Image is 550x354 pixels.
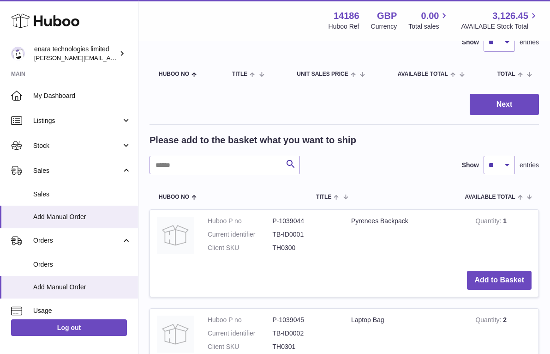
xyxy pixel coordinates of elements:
[208,230,273,239] dt: Current identifier
[208,342,273,351] dt: Client SKU
[208,217,273,226] dt: Huboo P no
[34,45,117,62] div: enara technologies limited
[33,92,131,100] span: My Dashboard
[11,319,127,336] a: Log out
[157,316,194,353] img: Laptop Bag
[520,38,539,47] span: entries
[208,329,273,338] dt: Current identifier
[344,210,468,264] td: Pyrenees Backpack
[492,10,528,22] span: 3,126.45
[232,71,247,77] span: Title
[475,217,503,227] strong: Quantity
[461,22,539,31] span: AVAILABLE Stock Total
[208,244,273,252] dt: Client SKU
[329,22,359,31] div: Huboo Ref
[34,54,185,61] span: [PERSON_NAME][EMAIL_ADDRESS][DOMAIN_NAME]
[465,194,515,200] span: AVAILABLE Total
[33,166,121,175] span: Sales
[33,283,131,292] span: Add Manual Order
[520,161,539,170] span: entries
[149,134,356,146] h2: Please add to the basket what you want to ship
[475,316,503,326] strong: Quantity
[33,260,131,269] span: Orders
[33,116,121,125] span: Listings
[470,94,539,116] button: Next
[11,47,25,61] img: Dee@enara.co
[159,71,189,77] span: Huboo no
[159,194,189,200] span: Huboo no
[497,71,515,77] span: Total
[273,230,338,239] dd: TB-ID0001
[33,236,121,245] span: Orders
[408,10,449,31] a: 0.00 Total sales
[398,71,448,77] span: AVAILABLE Total
[421,10,439,22] span: 0.00
[208,316,273,324] dt: Huboo P no
[461,10,539,31] a: 3,126.45 AVAILABLE Stock Total
[467,271,532,290] button: Add to Basket
[462,38,479,47] label: Show
[462,161,479,170] label: Show
[157,217,194,254] img: Pyrenees Backpack
[316,194,331,200] span: Title
[371,22,397,31] div: Currency
[297,71,348,77] span: Unit Sales Price
[273,342,338,351] dd: TH0301
[33,213,131,221] span: Add Manual Order
[33,306,131,315] span: Usage
[33,190,131,199] span: Sales
[33,141,121,150] span: Stock
[273,329,338,338] dd: TB-ID0002
[408,22,449,31] span: Total sales
[334,10,359,22] strong: 14186
[273,316,338,324] dd: P-1039045
[273,244,338,252] dd: TH0300
[273,217,338,226] dd: P-1039044
[377,10,397,22] strong: GBP
[468,210,538,264] td: 1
